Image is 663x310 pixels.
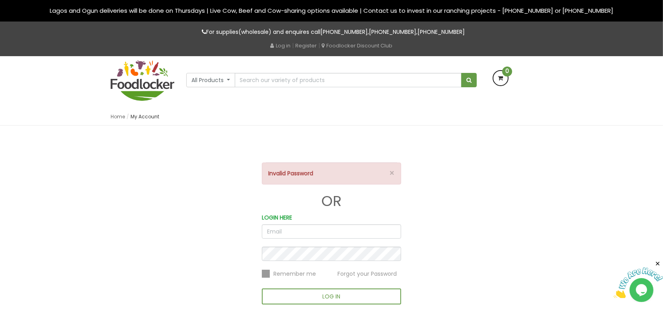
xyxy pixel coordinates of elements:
a: Home [111,113,125,120]
a: [PHONE_NUMBER] [369,28,417,36]
a: Foodlocker Discount Club [322,42,393,49]
a: [PHONE_NUMBER] [321,28,368,36]
a: Forgot your Password [337,269,397,277]
span: Lagos and Ogun deliveries will be done on Thursdays | Live Cow, Beef and Cow-sharing options avai... [50,6,613,15]
iframe: fb:login_button Facebook Social Plugin [283,141,381,157]
span: 0 [502,67,512,77]
input: Search our variety of products [235,73,462,87]
button: All Products [186,73,235,87]
input: Email [262,224,401,239]
p: For supplies(wholesale) and enquires call , , [111,27,552,37]
span: Remember me [273,270,316,278]
img: FoodLocker [111,60,174,101]
label: LOGIN HERE [262,213,292,222]
a: [PHONE_NUMBER] [418,28,465,36]
a: Log in [271,42,291,49]
iframe: chat widget [614,260,663,298]
button: LOG IN [262,288,401,304]
span: Forgot your Password [337,270,397,278]
span: | [319,41,320,49]
strong: Invalid Password [268,169,313,177]
button: × [389,169,395,177]
h1: OR [262,193,401,209]
a: Register [296,42,317,49]
span: | [292,41,294,49]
